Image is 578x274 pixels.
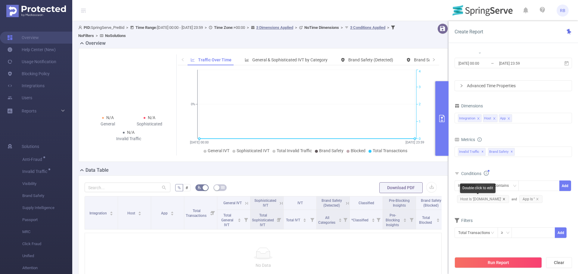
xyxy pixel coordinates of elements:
[432,58,436,61] i: icon: right
[455,29,483,35] span: Create Report
[403,217,407,219] i: icon: caret-up
[22,169,49,174] span: Invalid Traffic
[458,148,486,156] span: Invalid Traffic
[186,209,207,218] span: Total Transactions
[78,25,396,38] span: SpringServe_PreBid [DATE] 00:00 - [DATE] 23:59 +00:00
[458,114,482,122] li: Integration
[254,199,276,208] span: Sophisticated IVT
[22,109,36,113] span: Reports
[252,213,274,227] span: Total Sophisticated IVT
[221,213,233,227] span: Total General IVT
[484,171,489,176] i: icon: info-circle
[85,40,106,47] h2: Overview
[286,218,301,222] span: Total IVT
[303,220,306,221] i: icon: caret-down
[406,140,424,144] tspan: [DATE] 23:59
[7,56,56,68] a: Usage Notification
[178,185,181,190] span: %
[419,103,421,106] tspan: 2
[6,5,66,17] img: Protected Media
[7,68,50,80] a: Blocking Policy
[493,117,496,121] i: icon: close
[455,257,542,268] button: Run Report
[22,105,36,117] a: Reports
[138,211,141,212] i: icon: caret-up
[22,238,72,250] span: Click Fraud
[477,117,480,121] i: icon: close
[127,130,135,135] span: N/A
[181,58,185,61] i: icon: left
[484,115,491,122] div: Host
[555,227,567,238] button: Add
[419,216,433,225] span: Total Blocked
[238,217,241,219] i: icon: caret-up
[161,211,169,215] span: App
[513,184,517,188] i: icon: down
[546,257,572,268] button: Clear
[403,217,407,221] div: Sort
[223,201,242,205] span: General IVT
[94,33,100,38] span: >
[483,114,498,122] li: Host
[85,183,170,192] input: Search...
[458,59,507,67] input: Start date
[419,70,421,74] tspan: 4
[403,220,407,221] i: icon: caret-down
[242,210,250,229] i: Filter menu
[85,167,109,174] h2: Data Table
[191,58,195,62] i: icon: line-chart
[419,120,421,124] tspan: 1
[22,202,72,214] span: Supply Intelligence
[507,117,510,121] i: icon: close
[457,195,509,203] span: Host Is '[DOMAIN_NAME]'
[275,210,283,229] i: Filter menu
[371,220,375,221] i: icon: caret-down
[90,262,437,269] p: No Data
[7,32,39,44] a: Overview
[203,25,209,30] span: >
[499,59,547,67] input: End date
[87,121,129,127] div: General
[389,199,410,208] span: Pre-Blocking Insights
[338,217,342,221] div: Sort
[559,180,571,191] button: Add
[78,33,94,38] b: No Filters
[460,183,496,193] div: Double click to edit
[437,220,440,221] i: icon: caret-down
[78,26,84,29] i: icon: user
[297,201,303,205] span: IVT
[419,137,421,141] tspan: 0
[105,33,126,38] b: No Solutions
[536,198,539,201] i: icon: close
[436,217,440,221] div: Sort
[148,115,155,120] span: N/A
[89,211,108,215] span: Integration
[407,210,416,229] i: Filter menu
[22,190,72,202] span: Brand Safety
[385,25,391,30] span: >
[458,181,480,191] div: Integration
[351,218,369,222] span: *Classified
[308,210,316,229] i: Filter menu
[135,25,157,30] b: Time Range:
[138,211,141,214] div: Sort
[560,5,565,17] span: RB
[124,25,130,30] span: >
[185,185,188,190] span: #
[460,84,463,88] i: icon: right
[191,103,195,106] tspan: 0%
[338,217,342,219] i: icon: caret-up
[386,213,400,227] span: Pre-Blocking Insights
[22,140,39,152] span: Solutions
[110,211,113,214] div: Sort
[293,25,299,30] span: >
[341,210,350,229] i: Filter menu
[455,81,572,91] div: icon: rightAdvanced Time Properties
[477,137,482,142] i: icon: info-circle
[221,186,225,189] i: icon: table
[84,25,91,30] b: PID:
[7,80,45,92] a: Integrations
[494,181,513,191] div: Contains
[338,220,342,221] i: icon: caret-down
[110,211,113,212] i: icon: caret-up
